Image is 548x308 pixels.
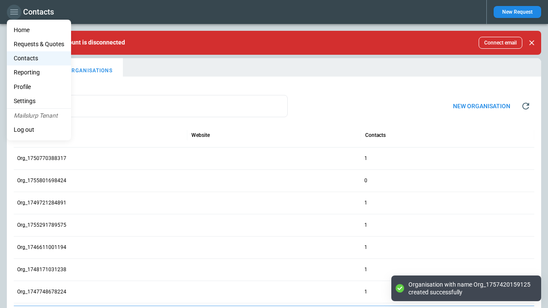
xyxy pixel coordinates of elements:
[7,51,71,65] a: Contacts
[7,94,71,108] a: Settings
[7,80,71,94] a: Profile
[7,23,71,37] a: Home
[7,109,71,123] li: Mailslurp Tenant
[408,281,533,296] div: Organisation with name Org_1757420159125 created successfully
[7,123,71,137] li: Log out
[7,37,71,51] a: Requests & Quotes
[7,65,71,80] a: Reporting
